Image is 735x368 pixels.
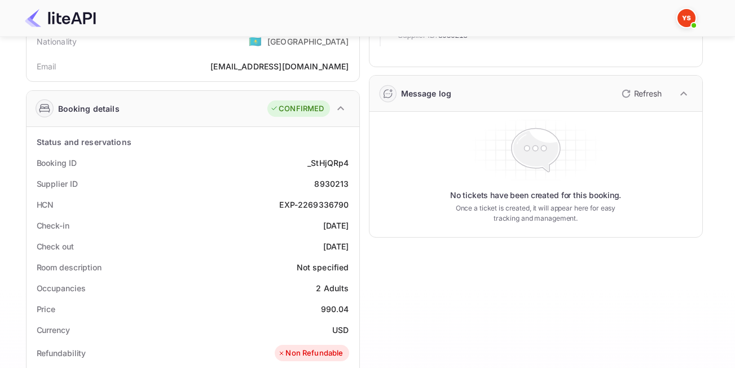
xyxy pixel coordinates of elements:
div: _StHjQRp4 [307,157,349,169]
div: [DATE] [323,240,349,252]
div: Refundability [37,347,86,359]
div: Email [37,60,56,72]
div: Supplier ID [37,178,78,190]
div: Occupancies [37,282,86,294]
img: LiteAPI Logo [25,9,96,27]
div: HCN [37,199,54,211]
div: USD [332,324,349,336]
div: Not specified [297,261,349,273]
div: CONFIRMED [270,103,324,115]
button: Refresh [615,85,666,103]
div: Booking ID [37,157,77,169]
div: Status and reservations [37,136,131,148]
div: [DATE] [323,220,349,231]
div: Currency [37,324,70,336]
img: Yandex Support [677,9,696,27]
div: Message log [401,87,452,99]
span: United States [249,31,262,51]
div: [GEOGRAPHIC_DATA] [267,36,349,47]
p: No tickets have been created for this booking. [450,190,622,201]
div: Room description [37,261,102,273]
div: Non Refundable [278,348,343,359]
div: 990.04 [321,303,349,315]
div: Booking details [58,103,120,115]
div: [EMAIL_ADDRESS][DOMAIN_NAME] [210,60,349,72]
p: Once a ticket is created, it will appear here for easy tracking and management. [447,203,625,224]
div: Nationality [37,36,77,47]
div: EXP-2269336790 [279,199,349,211]
div: Price [37,303,56,315]
div: 8930213 [314,178,349,190]
p: Refresh [634,87,662,99]
div: Check-in [37,220,69,231]
div: Check out [37,240,74,252]
div: 2 Adults [316,282,349,294]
